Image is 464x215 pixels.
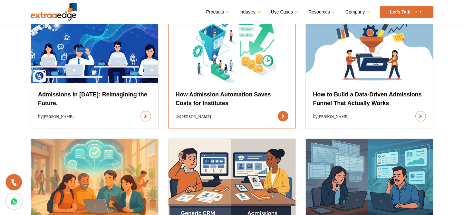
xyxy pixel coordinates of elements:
a: Company [345,7,369,17]
a: Use Cases [271,7,297,17]
a: Products [206,7,228,17]
a: Resources [308,7,334,17]
a: Industry [239,7,260,17]
a: Let’s Talk [380,6,433,18]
